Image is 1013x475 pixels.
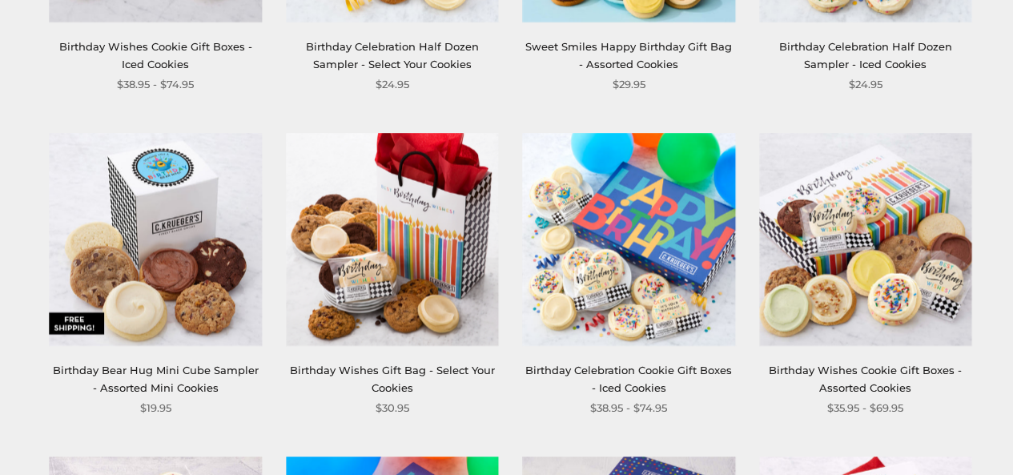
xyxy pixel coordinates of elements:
[117,75,194,92] span: $38.95 - $74.95
[53,363,259,392] a: Birthday Bear Hug Mini Cube Sampler - Assorted Mini Cookies
[613,75,645,92] span: $29.95
[769,363,962,392] a: Birthday Wishes Cookie Gift Boxes - Assorted Cookies
[523,133,735,345] img: Birthday Celebration Cookie Gift Boxes - Iced Cookies
[50,133,262,345] img: Birthday Bear Hug Mini Cube Sampler - Assorted Mini Cookies
[827,399,903,416] span: $35.95 - $69.95
[59,39,252,69] a: Birthday Wishes Cookie Gift Boxes - Iced Cookies
[306,39,479,69] a: Birthday Celebration Half Dozen Sampler - Select Your Cookies
[290,363,495,392] a: Birthday Wishes Gift Bag - Select Your Cookies
[376,399,409,416] span: $30.95
[779,39,952,69] a: Birthday Celebration Half Dozen Sampler - Iced Cookies
[849,75,882,92] span: $24.95
[525,39,732,69] a: Sweet Smiles Happy Birthday Gift Bag - Assorted Cookies
[286,133,498,345] img: Birthday Wishes Gift Bag - Select Your Cookies
[376,75,409,92] span: $24.95
[590,399,667,416] span: $38.95 - $74.95
[525,363,732,392] a: Birthday Celebration Cookie Gift Boxes - Iced Cookies
[140,399,171,416] span: $19.95
[759,133,971,345] img: Birthday Wishes Cookie Gift Boxes - Assorted Cookies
